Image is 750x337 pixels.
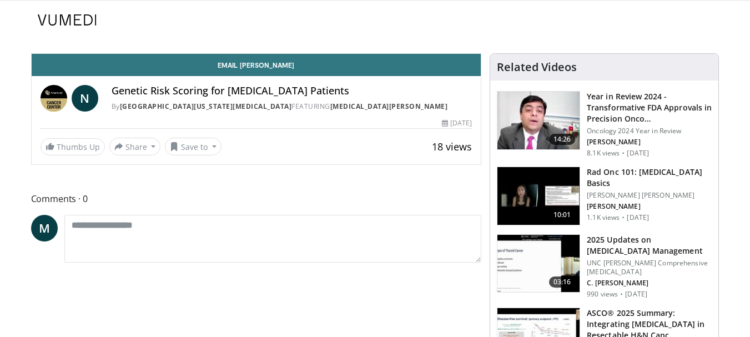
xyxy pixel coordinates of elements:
h4: Related Videos [497,61,577,74]
p: 1.1K views [587,213,620,222]
a: M [31,215,58,242]
p: 990 views [587,290,618,299]
p: Oncology 2024 Year in Review [587,127,712,135]
p: [DATE] [625,290,647,299]
p: [DATE] [627,213,649,222]
img: VuMedi Logo [38,14,97,26]
a: [MEDICAL_DATA][PERSON_NAME] [330,102,448,111]
h3: Year in Review 2024 - Transformative FDA Approvals in Precision Oncology Across Various Cancer Types [587,91,712,124]
a: [GEOGRAPHIC_DATA][US_STATE][MEDICAL_DATA] [120,102,292,111]
div: [DATE] [442,118,472,128]
button: Share [109,138,161,155]
img: University of Colorado Cancer Center [41,85,67,112]
p: [PERSON_NAME] [PERSON_NAME] [587,191,712,200]
a: 14:26 Year in Review 2024 - Transformative FDA Approvals in Precision Onco… Oncology 2024 Year in... [497,91,712,158]
a: N [72,85,98,112]
p: Nina Sanford [587,202,712,211]
div: · [622,149,625,158]
h3: 2025 Updates on [MEDICAL_DATA] Management [587,234,712,256]
span: 10:01 [549,209,576,220]
div: · [620,290,623,299]
h3: Rad Onc 101: [MEDICAL_DATA] Basics [587,167,712,189]
img: 59b31657-0fdf-4eb4-bc2c-b76a859f8026.150x105_q85_crop-smart_upscale.jpg [497,235,580,293]
img: aee802ce-c4cb-403d-b093-d98594b3404c.150x105_q85_crop-smart_upscale.jpg [497,167,580,225]
span: 03:16 [549,276,576,288]
a: 10:01 Rad Onc 101: [MEDICAL_DATA] Basics [PERSON_NAME] [PERSON_NAME] [PERSON_NAME] 1.1K views · [... [497,167,712,225]
p: 8.1K views [587,149,620,158]
span: 18 views [432,140,472,153]
p: Vivek Subbiah [587,138,712,147]
div: By FEATURING [112,102,472,112]
button: Save to [165,138,222,155]
div: · [622,213,625,222]
img: 22cacae0-80e8-46c7-b946-25cff5e656fa.150x105_q85_crop-smart_upscale.jpg [497,92,580,149]
p: UNC [PERSON_NAME] Comprehensive [MEDICAL_DATA] [587,259,712,276]
a: Email [PERSON_NAME] [32,54,481,76]
span: Comments 0 [31,192,482,206]
a: Thumbs Up [41,138,105,155]
h4: Genetic Risk Scoring for [MEDICAL_DATA] Patients [112,85,472,97]
a: 03:16 2025 Updates on [MEDICAL_DATA] Management UNC [PERSON_NAME] Comprehensive [MEDICAL_DATA] C.... [497,234,712,299]
p: [DATE] [627,149,649,158]
span: 14:26 [549,134,576,145]
p: C. Blake Sullivan [587,279,712,288]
